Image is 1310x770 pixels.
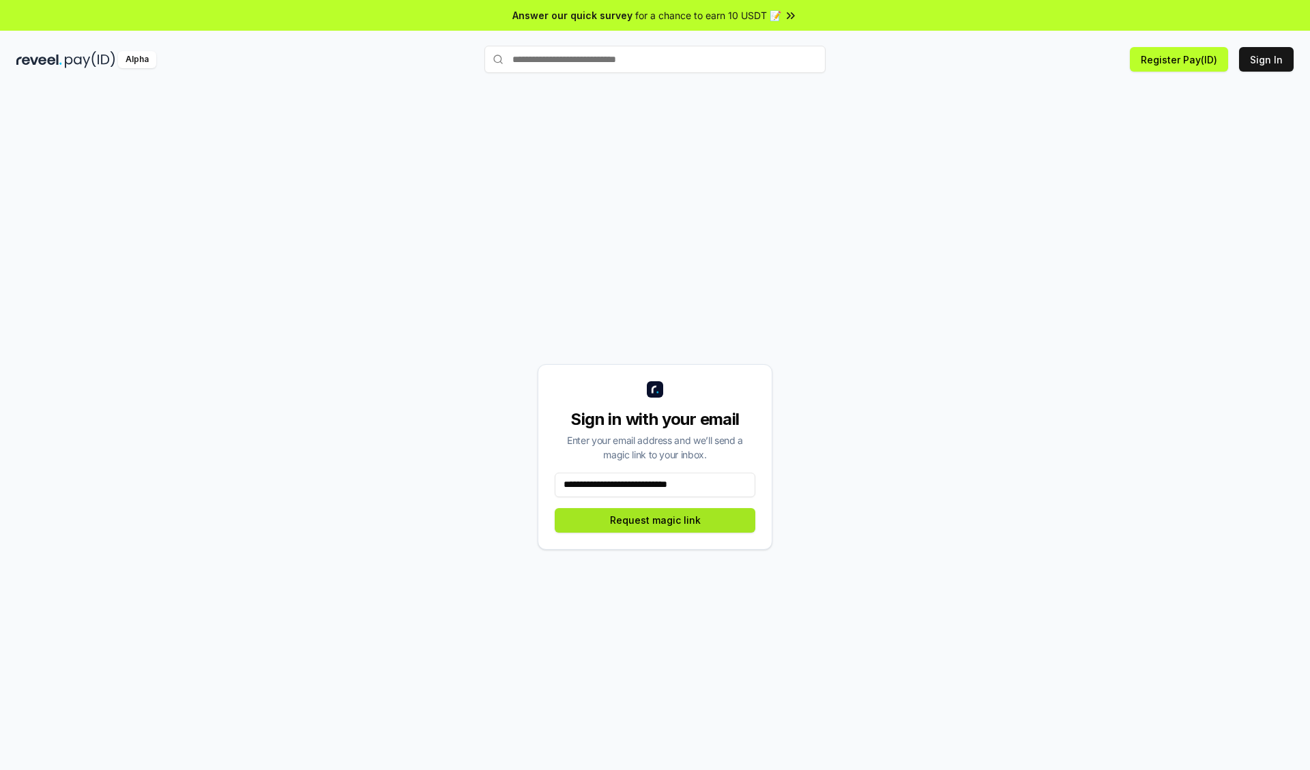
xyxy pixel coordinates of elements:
img: pay_id [65,51,115,68]
div: Enter your email address and we’ll send a magic link to your inbox. [555,433,755,462]
span: for a chance to earn 10 USDT 📝 [635,8,781,23]
img: reveel_dark [16,51,62,68]
span: Answer our quick survey [512,8,632,23]
button: Register Pay(ID) [1130,47,1228,72]
button: Request magic link [555,508,755,533]
img: logo_small [647,381,663,398]
div: Sign in with your email [555,409,755,430]
button: Sign In [1239,47,1294,72]
div: Alpha [118,51,156,68]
